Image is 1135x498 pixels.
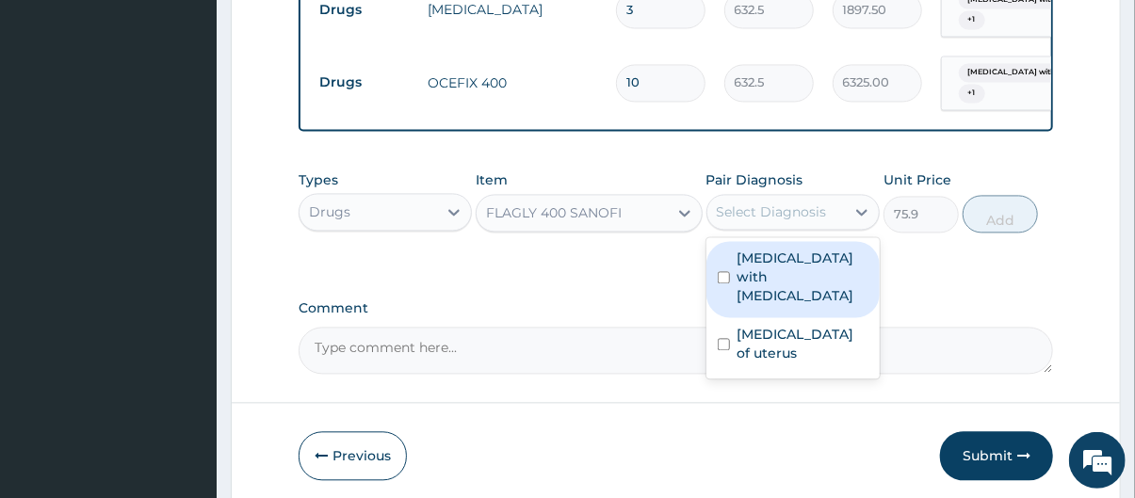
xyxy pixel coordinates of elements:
[486,203,622,222] div: FLAGLY 400 SANOFI
[98,105,316,130] div: Chat with us now
[738,249,868,305] label: [MEDICAL_DATA] with [MEDICAL_DATA]
[309,9,354,55] div: Minimize live chat window
[299,431,407,480] button: Previous
[738,325,868,362] label: [MEDICAL_DATA] of uterus
[109,137,260,327] span: We're online!
[940,431,1053,480] button: Submit
[706,170,803,189] label: Pair Diagnosis
[959,63,1078,82] span: [MEDICAL_DATA] with ir...
[309,202,350,221] div: Drugs
[884,170,951,189] label: Unit Price
[418,64,607,102] td: OCEFIX 400
[310,65,418,100] td: Drugs
[9,313,359,379] textarea: Type your message and hit 'Enter'
[717,202,827,221] div: Select Diagnosis
[476,170,508,189] label: Item
[959,84,985,103] span: + 1
[35,94,76,141] img: d_794563401_company_1708531726252_794563401
[299,300,1054,316] label: Comment
[959,10,985,29] span: + 1
[963,195,1038,233] button: Add
[299,172,338,188] label: Types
